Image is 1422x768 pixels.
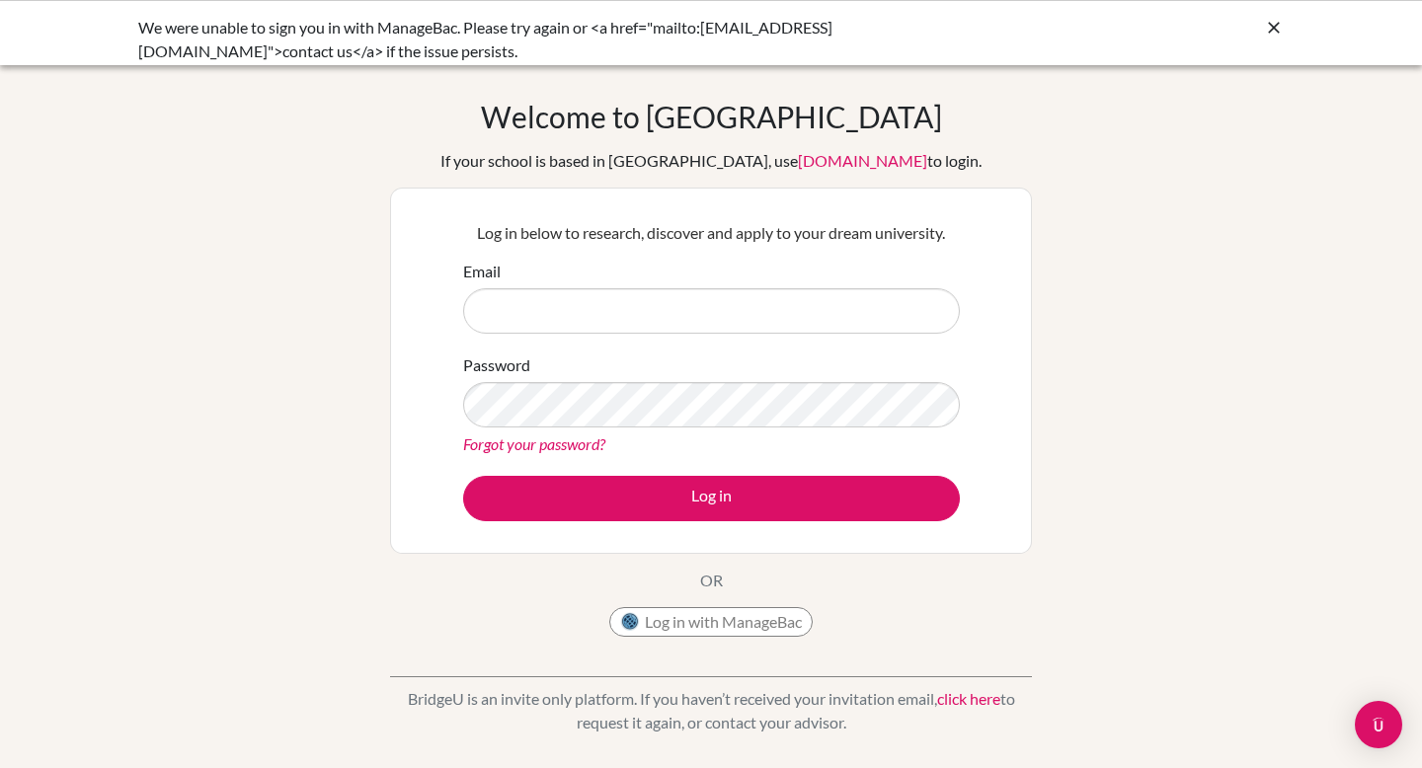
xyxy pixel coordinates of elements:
button: Log in with ManageBac [609,607,813,637]
p: Log in below to research, discover and apply to your dream university. [463,221,960,245]
a: Forgot your password? [463,434,605,453]
button: Log in [463,476,960,521]
h1: Welcome to [GEOGRAPHIC_DATA] [481,99,942,134]
div: If your school is based in [GEOGRAPHIC_DATA], use to login. [440,149,982,173]
a: [DOMAIN_NAME] [798,151,927,170]
a: click here [937,689,1000,708]
label: Email [463,260,501,283]
label: Password [463,353,530,377]
p: BridgeU is an invite only platform. If you haven’t received your invitation email, to request it ... [390,687,1032,734]
div: We were unable to sign you in with ManageBac. Please try again or <a href="mailto:[EMAIL_ADDRESS]... [138,16,987,63]
div: Open Intercom Messenger [1355,701,1402,748]
p: OR [700,569,723,592]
